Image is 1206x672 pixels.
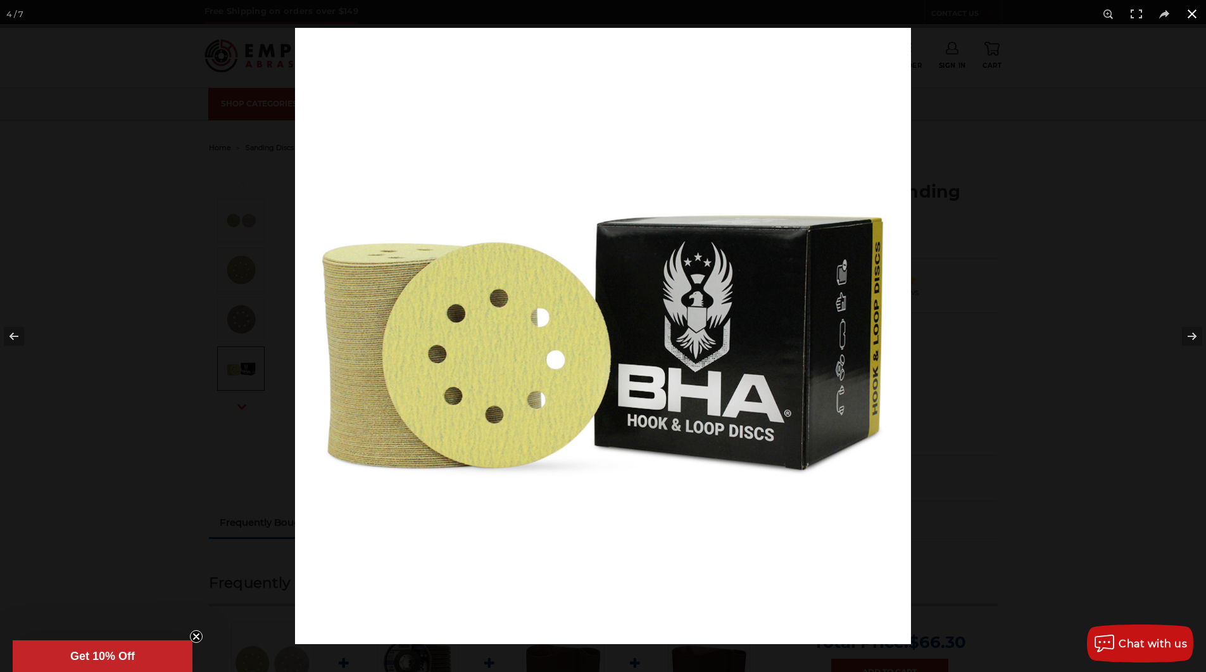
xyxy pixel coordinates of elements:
[1087,624,1193,662] button: Chat with us
[1162,305,1206,368] button: Next (arrow right)
[1119,638,1187,650] span: Chat with us
[295,28,911,644] img: bha-5-inch-8-holes-sanding-discs-hook-loop__80817.1670353946.jpg
[13,640,192,672] div: Get 10% OffClose teaser
[70,650,135,662] span: Get 10% Off
[190,630,203,643] button: Close teaser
